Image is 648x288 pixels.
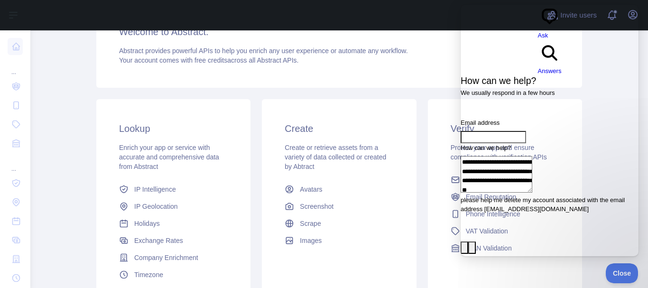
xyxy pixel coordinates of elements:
[119,122,228,135] h3: Lookup
[281,232,397,249] a: Images
[115,266,231,283] a: Timezone
[134,219,160,228] span: Holidays
[134,253,198,262] span: Company Enrichment
[115,249,231,266] a: Company Enrichment
[8,57,23,76] div: ...
[285,144,386,170] span: Create or retrieve assets from a variety of data collected or created by Abtract
[300,202,333,211] span: Screenshot
[300,236,322,245] span: Images
[281,198,397,215] a: Screenshot
[281,215,397,232] a: Scrape
[119,47,408,55] span: Abstract provides powerful APIs to help you enrich any user experience or automate any workflow.
[451,122,559,135] h3: Verify
[281,181,397,198] a: Avatars
[300,219,321,228] span: Scrape
[115,232,231,249] a: Exchange Rates
[300,185,322,194] span: Avatars
[194,56,227,64] span: free credits
[119,25,559,38] h3: Welcome to Abstract.
[115,181,231,198] a: IP Intelligence
[606,263,639,283] iframe: Help Scout Beacon - Close
[115,198,231,215] a: IP Geolocation
[115,215,231,232] a: Holidays
[447,240,563,257] a: IBAN Validation
[134,236,183,245] span: Exchange Rates
[8,154,23,173] div: ...
[447,171,563,188] a: Email Validation
[461,5,639,256] iframe: Help Scout Beacon - Live Chat, Contact Form, and Knowledge Base
[447,205,563,223] a: Phone Intelligence
[447,188,563,205] a: Email Reputation
[134,270,163,279] span: Timezone
[134,202,178,211] span: IP Geolocation
[134,185,176,194] span: IP Intelligence
[447,223,563,240] a: VAT Validation
[451,144,547,161] span: Protect your app and ensure compliance with verification APIs
[119,56,298,64] span: Your account comes with across all Abstract APIs.
[285,122,393,135] h3: Create
[119,144,219,170] span: Enrich your app or service with accurate and comprehensive data from Abstract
